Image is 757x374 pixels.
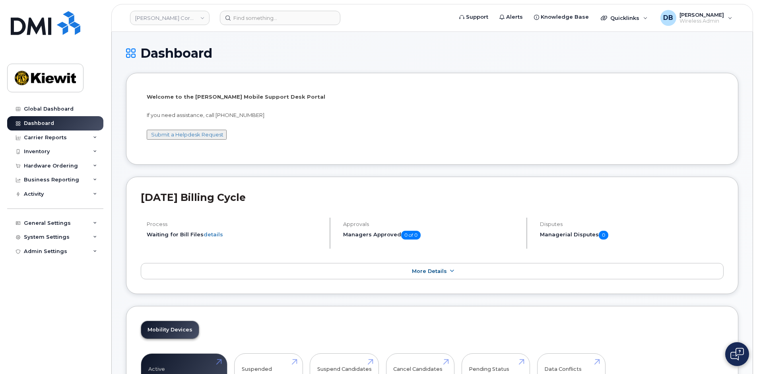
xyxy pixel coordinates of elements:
h4: Process [147,221,323,227]
h2: [DATE] Billing Cycle [141,191,724,203]
li: Waiting for Bill Files [147,231,323,238]
h5: Managerial Disputes [540,231,724,240]
img: Open chat [730,348,744,360]
button: Submit a Helpdesk Request [147,130,227,140]
span: More Details [412,268,447,274]
h5: Managers Approved [343,231,519,240]
h4: Disputes [540,221,724,227]
h4: Approvals [343,221,519,227]
a: Mobility Devices [141,321,199,339]
span: 0 [599,231,608,240]
a: Submit a Helpdesk Request [151,131,223,138]
a: details [204,231,223,238]
h1: Dashboard [126,46,738,60]
p: Welcome to the [PERSON_NAME] Mobile Support Desk Portal [147,93,718,101]
p: If you need assistance, call [PHONE_NUMBER] [147,111,718,119]
span: 0 of 0 [401,231,421,240]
